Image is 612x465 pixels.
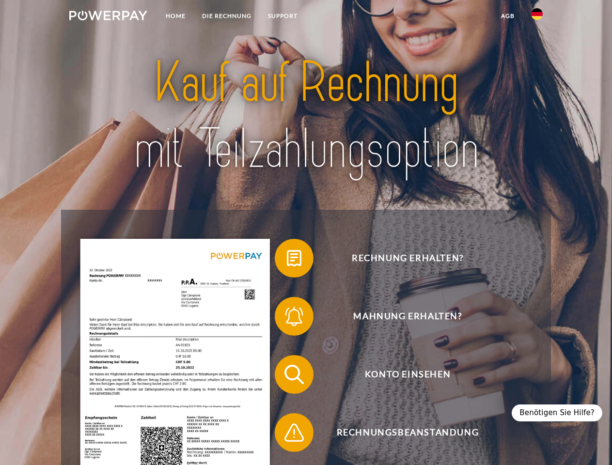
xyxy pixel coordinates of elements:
img: qb_warning.svg [282,420,306,445]
img: title-powerpay_de.svg [93,46,519,186]
button: Konto einsehen [275,355,527,394]
a: Home [157,7,194,25]
button: Mahnung erhalten? [275,297,527,336]
span: Rechnung erhalten? [289,239,526,278]
a: SUPPORT [260,7,306,25]
img: qb_bill.svg [282,246,306,270]
img: de [531,8,543,20]
button: Rechnungsbeanstandung [275,413,527,452]
img: qb_bell.svg [282,304,306,328]
img: qb_search.svg [282,362,306,387]
div: Benötigen Sie Hilfe? [512,404,602,421]
a: DIE RECHNUNG [194,7,260,25]
a: agb [493,7,523,25]
span: Rechnungsbeanstandung [289,413,526,452]
span: Mahnung erhalten? [289,297,526,336]
img: logo-powerpay-white.svg [69,11,147,20]
button: Rechnung erhalten? [275,239,527,278]
span: Konto einsehen [289,355,526,394]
